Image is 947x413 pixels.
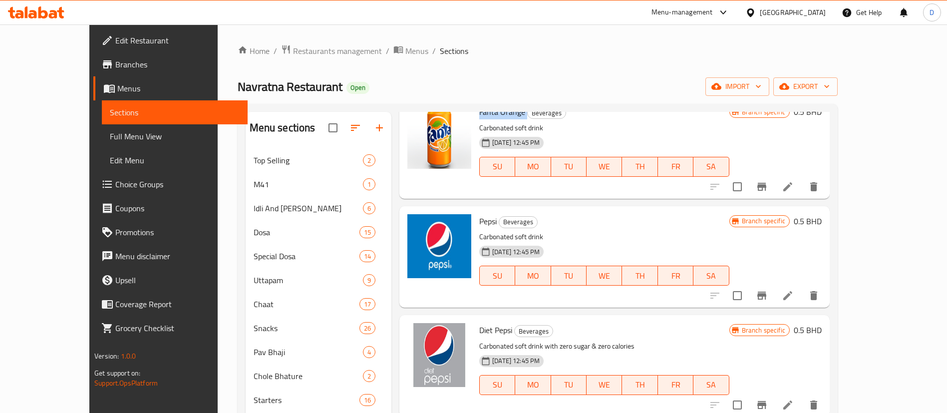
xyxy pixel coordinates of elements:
a: Edit menu item [782,181,794,193]
span: Menus [405,45,428,57]
span: Open [346,83,369,92]
button: TH [622,157,657,177]
span: TH [626,269,653,283]
span: [DATE] 12:45 PM [488,356,544,366]
span: Beverages [499,216,537,228]
button: FR [658,266,693,286]
span: Restaurants management [293,45,382,57]
a: Full Menu View [102,124,248,148]
a: Edit menu item [782,399,794,411]
div: Snacks26 [246,316,392,340]
span: Select to update [727,285,748,306]
p: Carbonated soft drink with zero sugar & zero calories [479,340,729,353]
span: Uttapam [254,274,363,286]
div: items [363,178,375,190]
button: MO [515,375,551,395]
span: WE [591,378,618,392]
span: MO [519,378,547,392]
span: Idli And [PERSON_NAME] [254,202,363,214]
span: Branch specific [738,107,789,117]
h6: 0.5 BHD [794,323,822,337]
span: Beverages [515,326,553,337]
span: Grocery Checklist [115,322,240,334]
div: [GEOGRAPHIC_DATA] [760,7,826,18]
a: Coupons [93,196,248,220]
div: Open [346,82,369,94]
span: 6 [363,204,375,213]
span: Get support on: [94,367,140,380]
h2: Menu sections [250,120,316,135]
img: Pepsi [407,214,471,278]
a: Choice Groups [93,172,248,196]
img: Diet Pepsi [407,323,471,387]
span: SA [697,269,725,283]
button: WE [587,266,622,286]
span: 1 [363,180,375,189]
button: MO [515,266,551,286]
div: Chole Bhature2 [246,364,392,388]
span: Pav Bhaji [254,346,363,358]
a: Menus [93,76,248,100]
a: Sections [102,100,248,124]
div: items [359,322,375,334]
span: Edit Restaurant [115,34,240,46]
div: M411 [246,172,392,196]
button: TU [551,375,587,395]
span: Chaat [254,298,359,310]
button: SU [479,266,515,286]
div: Chaat17 [246,292,392,316]
button: MO [515,157,551,177]
div: Pav Bhaji4 [246,340,392,364]
span: Branch specific [738,326,789,335]
span: 9 [363,276,375,285]
button: TU [551,266,587,286]
span: WE [591,269,618,283]
div: items [363,202,375,214]
span: Select to update [727,176,748,197]
span: Full Menu View [110,130,240,142]
a: Edit Menu [102,148,248,172]
span: Snacks [254,322,359,334]
span: Coverage Report [115,298,240,310]
span: Promotions [115,226,240,238]
button: TH [622,266,657,286]
button: import [705,77,769,96]
span: Choice Groups [115,178,240,190]
button: delete [802,175,826,199]
span: Upsell [115,274,240,286]
nav: breadcrumb [238,44,838,57]
a: Menu disclaimer [93,244,248,268]
a: Home [238,45,270,57]
img: Fanta Orange [407,105,471,169]
div: Dosa15 [246,220,392,244]
button: delete [802,284,826,308]
button: SA [693,375,729,395]
li: / [386,45,389,57]
p: Carbonated soft drink [479,122,729,134]
button: WE [587,375,622,395]
button: FR [658,375,693,395]
span: 26 [360,324,375,333]
span: Starters [254,394,359,406]
a: Menus [393,44,428,57]
div: items [359,226,375,238]
span: Dosa [254,226,359,238]
span: Fanta Orange [479,104,525,119]
div: items [363,154,375,166]
span: MO [519,159,547,174]
span: 15 [360,228,375,237]
div: items [359,394,375,406]
span: Diet Pepsi [479,323,512,338]
a: Coverage Report [93,292,248,316]
a: Restaurants management [281,44,382,57]
span: TH [626,378,653,392]
span: TU [555,159,583,174]
span: Chole Bhature [254,370,363,382]
a: Support.OpsPlatform [94,377,158,390]
span: FR [662,378,689,392]
span: Beverages [528,107,566,119]
p: Carbonated soft drink [479,231,729,243]
span: SA [697,159,725,174]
